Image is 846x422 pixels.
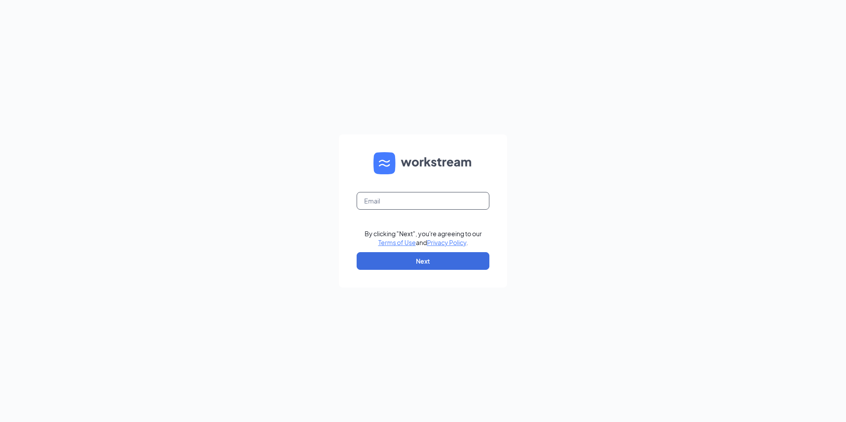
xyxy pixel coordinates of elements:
button: Next [357,252,489,270]
div: By clicking "Next", you're agreeing to our and . [365,229,482,247]
img: WS logo and Workstream text [373,152,473,174]
input: Email [357,192,489,210]
a: Privacy Policy [427,238,466,246]
a: Terms of Use [378,238,416,246]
